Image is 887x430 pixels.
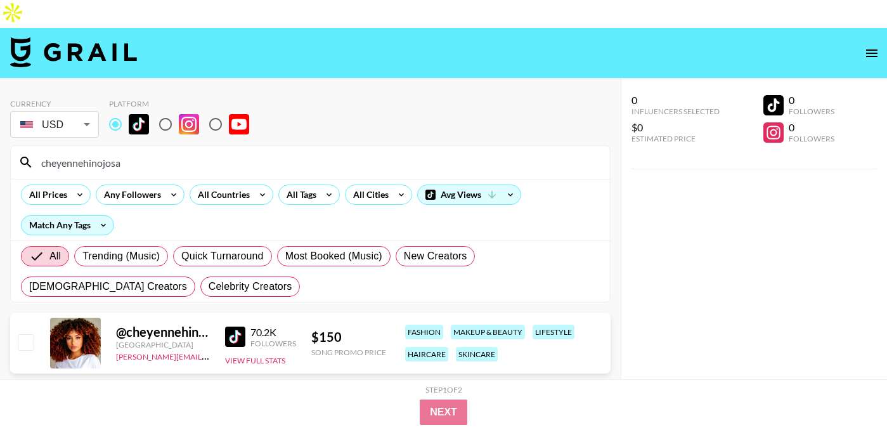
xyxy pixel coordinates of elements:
[229,114,249,134] img: YouTube
[279,185,319,204] div: All Tags
[789,134,834,143] div: Followers
[116,349,304,362] a: [PERSON_NAME][EMAIL_ADDRESS][DOMAIN_NAME]
[209,279,292,294] span: Celebrity Creators
[420,400,467,425] button: Next
[789,94,834,107] div: 0
[225,356,285,365] button: View Full Stats
[418,185,521,204] div: Avg Views
[405,347,448,362] div: haircare
[29,279,187,294] span: [DEMOGRAPHIC_DATA] Creators
[181,249,264,264] span: Quick Turnaround
[22,185,70,204] div: All Prices
[116,340,210,349] div: [GEOGRAPHIC_DATA]
[116,324,210,340] div: @ cheyennehinojosa
[311,329,386,345] div: $ 150
[824,367,872,415] iframe: Drift Widget Chat Controller
[631,107,720,116] div: Influencers Selected
[404,249,467,264] span: New Creators
[96,185,164,204] div: Any Followers
[10,99,99,108] div: Currency
[311,348,386,357] div: Song Promo Price
[859,41,884,66] button: open drawer
[631,94,720,107] div: 0
[285,249,382,264] span: Most Booked (Music)
[250,326,296,339] div: 70.2K
[49,249,61,264] span: All
[34,152,602,173] input: Search by User Name
[22,216,113,235] div: Match Any Tags
[346,185,391,204] div: All Cities
[109,99,259,108] div: Platform
[631,121,720,134] div: $0
[13,114,96,136] div: USD
[129,114,149,134] img: TikTok
[179,114,199,134] img: Instagram
[82,249,160,264] span: Trending (Music)
[533,325,574,339] div: lifestyle
[456,347,498,362] div: skincare
[789,107,834,116] div: Followers
[190,185,252,204] div: All Countries
[631,134,720,143] div: Estimated Price
[425,385,462,394] div: Step 1 of 2
[789,121,834,134] div: 0
[225,327,245,347] img: TikTok
[405,325,443,339] div: fashion
[250,339,296,348] div: Followers
[451,325,525,339] div: makeup & beauty
[10,37,137,67] img: Grail Talent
